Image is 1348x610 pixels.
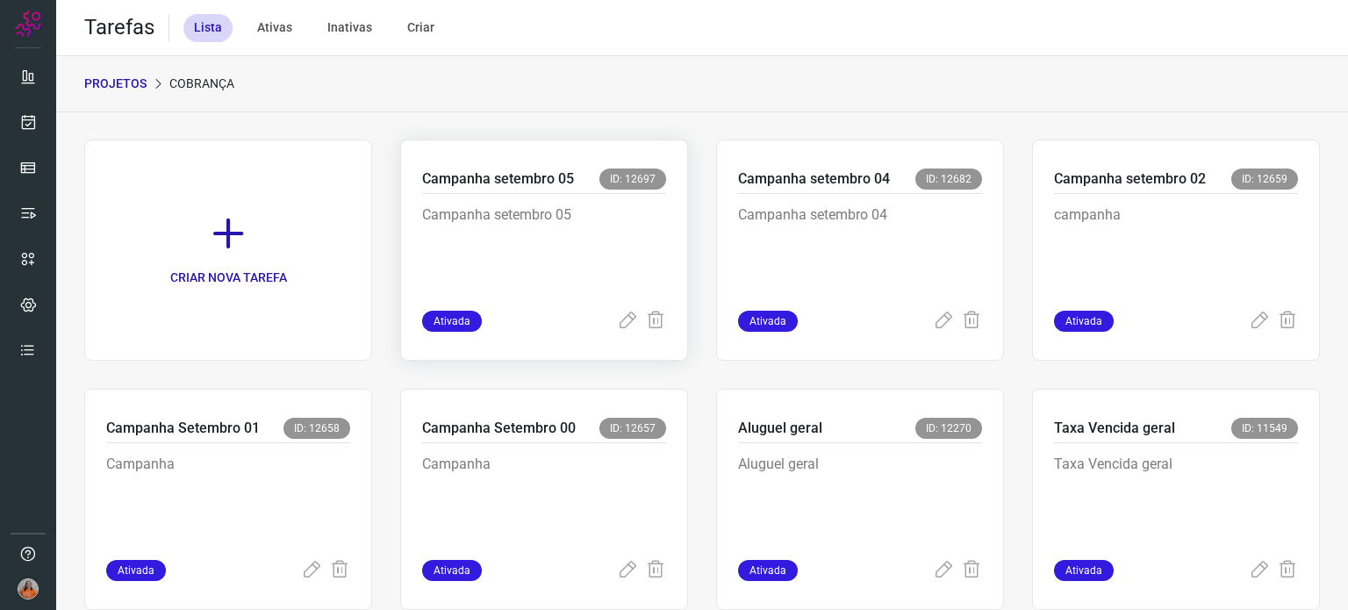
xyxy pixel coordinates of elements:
[1231,169,1298,190] span: ID: 12659
[599,418,666,439] span: ID: 12657
[15,11,41,37] img: Logo
[599,169,666,190] span: ID: 12697
[738,418,822,439] p: Aluguel geral
[738,205,982,292] p: Campanha setembro 04
[1054,418,1175,439] p: Taxa Vencida geral
[170,269,287,287] p: CRIAR NOVA TAREFA
[317,14,383,42] div: Inativas
[738,311,798,332] span: Ativada
[738,454,982,542] p: Aluguel geral
[422,311,482,332] span: Ativada
[422,560,482,581] span: Ativada
[106,560,166,581] span: Ativada
[1054,169,1206,190] p: Campanha setembro 02
[397,14,445,42] div: Criar
[915,169,982,190] span: ID: 12682
[106,454,350,542] p: Campanha
[18,578,39,599] img: 5d4ffe1cbc43c20690ba8eb32b15dea6.jpg
[283,418,350,439] span: ID: 12658
[422,418,576,439] p: Campanha Setembro 00
[84,140,372,361] a: CRIAR NOVA TAREFA
[106,418,260,439] p: Campanha Setembro 01
[183,14,233,42] div: Lista
[738,169,890,190] p: Campanha setembro 04
[1054,560,1114,581] span: Ativada
[1054,311,1114,332] span: Ativada
[1054,454,1298,542] p: Taxa Vencida geral
[915,418,982,439] span: ID: 12270
[1054,205,1298,292] p: campanha
[169,75,234,93] p: Cobrança
[422,454,666,542] p: Campanha
[738,560,798,581] span: Ativada
[84,75,147,93] p: PROJETOS
[247,14,303,42] div: Ativas
[1231,418,1298,439] span: ID: 11549
[422,205,666,292] p: Campanha setembro 05
[84,15,154,40] h2: Tarefas
[422,169,574,190] p: Campanha setembro 05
